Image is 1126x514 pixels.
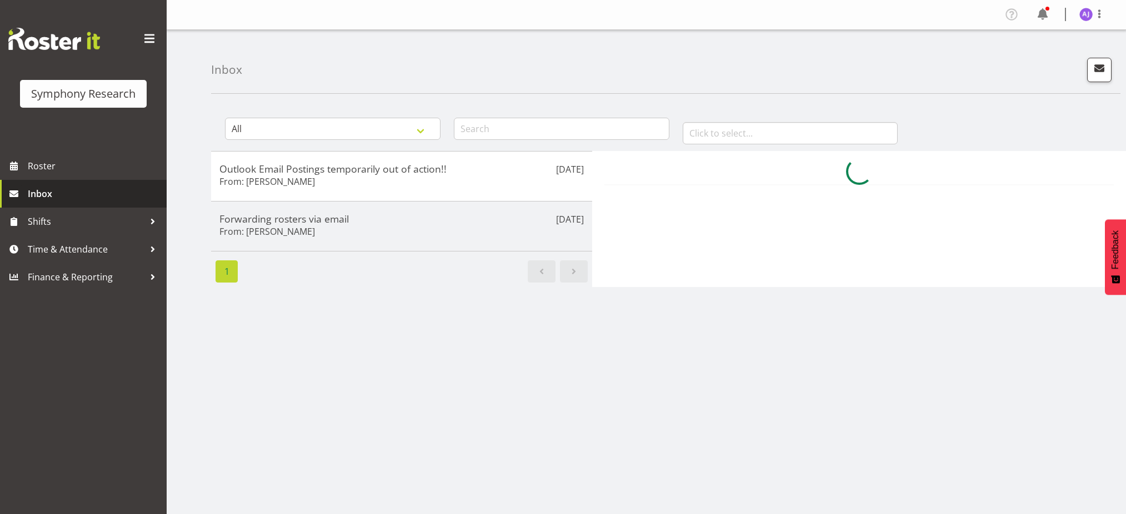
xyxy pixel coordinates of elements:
span: Time & Attendance [28,241,144,258]
a: Previous page [528,260,556,283]
img: Rosterit website logo [8,28,100,50]
div: Symphony Research [31,85,136,102]
p: [DATE] [556,163,584,176]
input: Search [454,118,669,140]
input: Click to select... [683,122,898,144]
span: Feedback [1110,230,1120,269]
h5: Outlook Email Postings temporarily out of action!! [219,163,584,175]
a: Next page [560,260,588,283]
img: aditi-jaiswal1830.jpg [1079,8,1093,21]
span: Finance & Reporting [28,269,144,285]
p: [DATE] [556,213,584,226]
span: Roster [28,158,161,174]
span: Shifts [28,213,144,230]
h6: From: [PERSON_NAME] [219,226,315,237]
h6: From: [PERSON_NAME] [219,176,315,187]
h4: Inbox [211,63,242,76]
h5: Forwarding rosters via email [219,213,584,225]
span: Inbox [28,185,161,202]
button: Feedback - Show survey [1105,219,1126,295]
